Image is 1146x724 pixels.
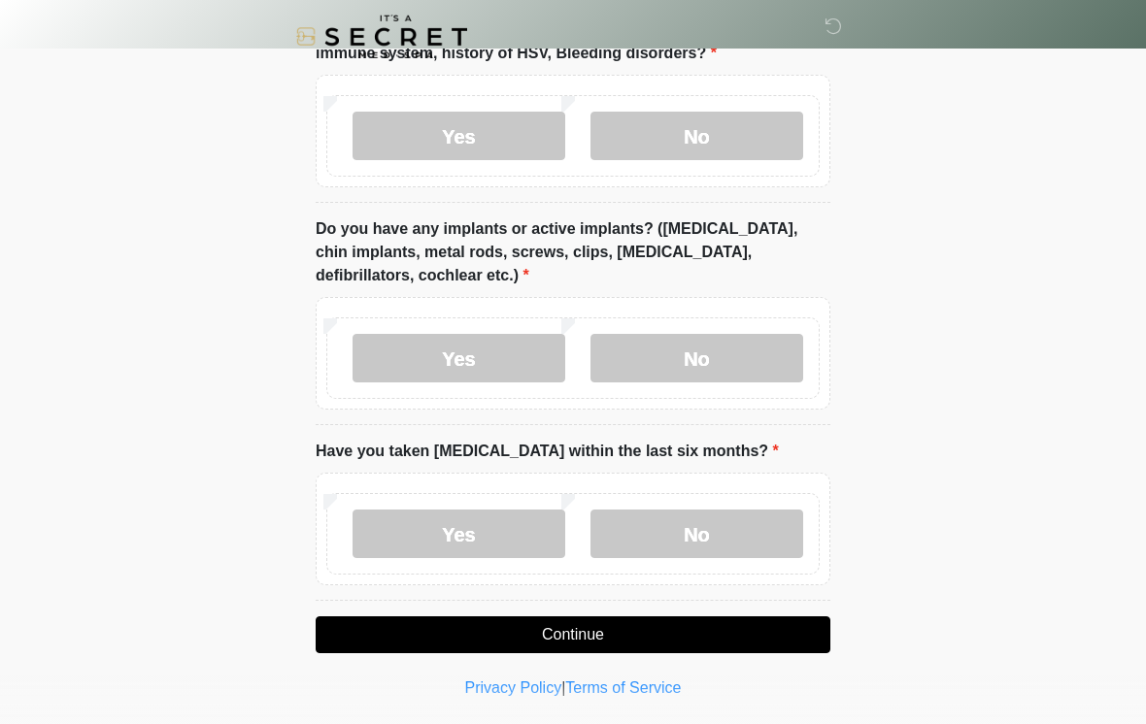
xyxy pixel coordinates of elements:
label: Do you have any implants or active implants? ([MEDICAL_DATA], chin implants, metal rods, screws, ... [316,217,830,287]
label: Have you taken [MEDICAL_DATA] within the last six months? [316,440,779,463]
label: Yes [353,334,565,382]
label: No [590,334,803,382]
img: It's A Secret Med Spa Logo [296,15,467,58]
a: Privacy Policy [465,679,562,696]
label: No [590,510,803,558]
button: Continue [316,616,830,653]
a: | [561,679,565,696]
label: No [590,112,803,160]
a: Terms of Service [565,679,681,696]
label: Yes [353,510,565,558]
label: Yes [353,112,565,160]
